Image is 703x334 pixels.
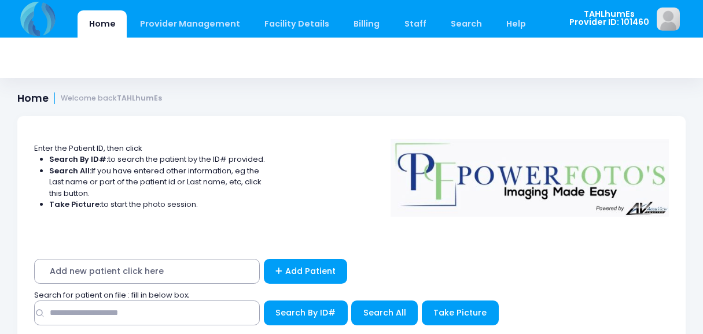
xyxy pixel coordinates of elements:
img: Logo [385,131,675,217]
li: If you have entered other information, eg the Last name or part of the patient id or Last name, e... [49,165,266,199]
strong: Take Picture: [49,199,101,210]
h1: Home [17,92,162,105]
span: Add new patient click here [34,259,260,284]
span: Search for patient on file : fill in below box; [34,290,190,300]
span: Search By ID# [275,307,336,318]
a: Staff [393,10,437,38]
li: to search the patient by the ID# provided. [49,154,266,165]
span: Search All [363,307,406,318]
a: Billing [343,10,391,38]
small: Welcome back [61,94,162,103]
span: Take Picture [433,307,487,318]
button: Search By ID# [264,300,348,325]
a: Home [78,10,127,38]
a: Help [495,10,538,38]
button: Take Picture [422,300,499,325]
li: to start the photo session. [49,199,266,210]
span: TAHLhumEs Provider ID: 101460 [569,10,649,27]
a: Facility Details [253,10,341,38]
strong: Search By ID#: [49,154,108,165]
a: Search [439,10,493,38]
button: Search All [351,300,418,325]
span: Enter the Patient ID, then click [34,143,142,154]
strong: Search All: [49,165,91,176]
a: Provider Management [128,10,251,38]
img: image [657,8,680,31]
a: Add Patient [264,259,348,284]
strong: TAHLhumEs [117,93,162,103]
